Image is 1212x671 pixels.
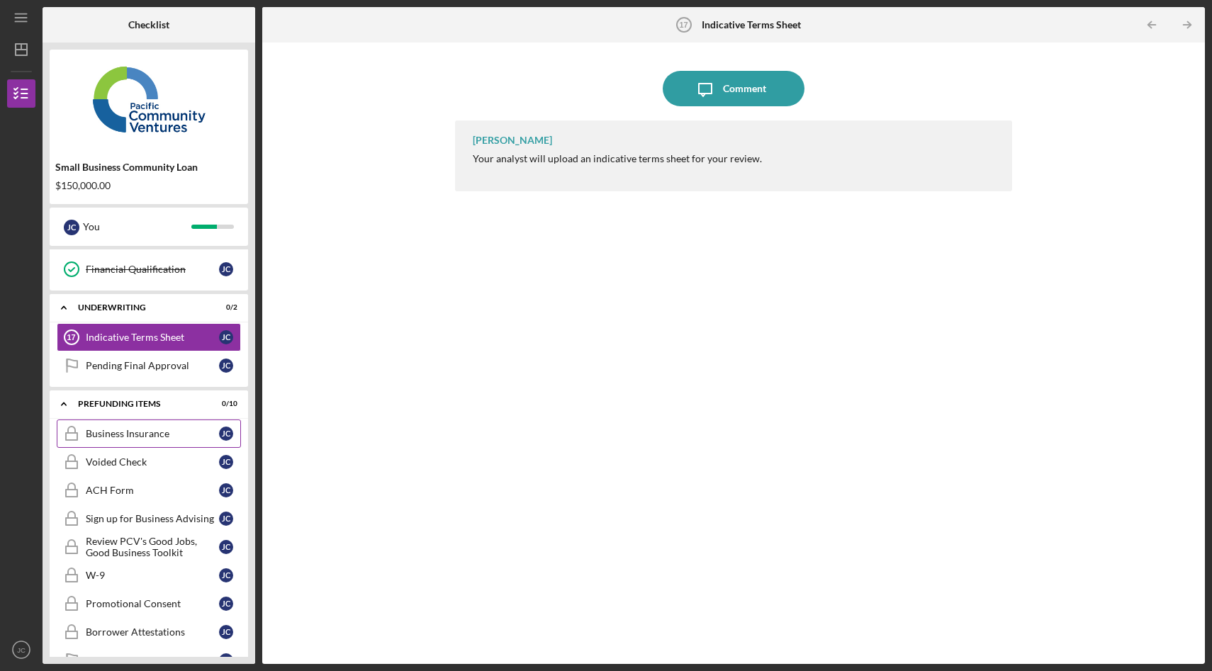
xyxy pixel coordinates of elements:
a: 17Indicative Terms SheetJC [57,323,241,351]
div: Borrower Attestations [86,626,219,638]
a: Promotional ConsentJC [57,590,241,618]
div: J C [219,483,233,497]
a: Pending Final ApprovalJC [57,351,241,380]
button: JC [7,636,35,664]
div: Final Approval [86,655,219,666]
div: J C [219,512,233,526]
b: Indicative Terms Sheet [702,19,801,30]
div: J C [219,568,233,582]
div: [PERSON_NAME] [473,135,552,146]
a: Business InsuranceJC [57,419,241,448]
div: Your analyst will upload an indicative terms sheet for your review. [473,153,762,164]
div: Sign up for Business Advising [86,513,219,524]
div: ACH Form [86,485,219,496]
div: $150,000.00 [55,180,242,191]
b: Checklist [128,19,169,30]
div: J C [219,330,233,344]
div: Promotional Consent [86,598,219,609]
div: You [83,215,191,239]
div: Small Business Community Loan [55,162,242,173]
a: ACH FormJC [57,476,241,504]
div: 0 / 10 [212,400,237,408]
div: J C [219,653,233,667]
a: Voided CheckJC [57,448,241,476]
div: Review PCV's Good Jobs, Good Business Toolkit [86,536,219,558]
button: Comment [663,71,804,106]
div: Voided Check [86,456,219,468]
div: J C [219,625,233,639]
div: J C [219,597,233,611]
div: Financial Qualification [86,264,219,275]
div: W-9 [86,570,219,581]
div: J C [219,455,233,469]
div: Comment [723,71,766,106]
tspan: 17 [67,333,75,342]
text: JC [17,646,26,654]
a: Review PCV's Good Jobs, Good Business ToolkitJC [57,533,241,561]
div: Pending Final Approval [86,360,219,371]
a: W-9JC [57,561,241,590]
div: Prefunding Items [78,400,202,408]
a: Financial QualificationJC [57,255,241,283]
div: J C [219,427,233,441]
a: Sign up for Business AdvisingJC [57,504,241,533]
tspan: 17 [679,21,688,29]
div: J C [219,540,233,554]
div: Underwriting [78,303,202,312]
div: J C [64,220,79,235]
div: Indicative Terms Sheet [86,332,219,343]
div: 0 / 2 [212,303,237,312]
a: Borrower AttestationsJC [57,618,241,646]
div: J C [219,359,233,373]
div: Business Insurance [86,428,219,439]
img: Product logo [50,57,248,142]
div: J C [219,262,233,276]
